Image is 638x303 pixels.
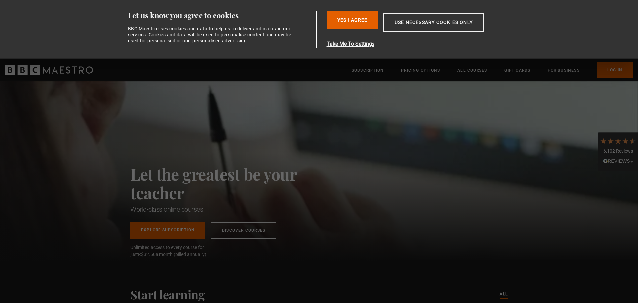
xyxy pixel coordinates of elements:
a: Gift Cards [504,67,530,74]
span: Unlimited access to every course for just a month (billed annually) [130,244,220,258]
a: Pricing Options [401,67,440,74]
img: REVIEWS.io [603,159,633,163]
a: All Courses [457,67,487,74]
div: 6,102 ReviewsRead All Reviews [598,132,638,171]
button: Yes I Agree [327,11,378,29]
button: Use necessary cookies only [383,13,484,32]
a: Subscription [352,67,384,74]
a: Log In [597,62,633,78]
a: Explore Subscription [130,222,205,239]
a: Discover Courses [211,222,276,239]
svg: BBC Maestro [5,65,93,75]
h1: World-class online courses [130,205,326,214]
div: 4.7 Stars [600,137,636,145]
a: For business [548,67,579,74]
div: 6,102 Reviews [600,148,636,155]
button: Take Me To Settings [327,40,515,48]
div: Let us know you agree to cookies [128,11,314,20]
nav: Primary [352,62,633,78]
h2: Let the greatest be your teacher [130,165,326,202]
div: Read All Reviews [600,158,636,166]
div: BBC Maestro uses cookies and data to help us to deliver and maintain our services. Cookies and da... [128,26,295,44]
span: R$32.50 [138,252,156,257]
